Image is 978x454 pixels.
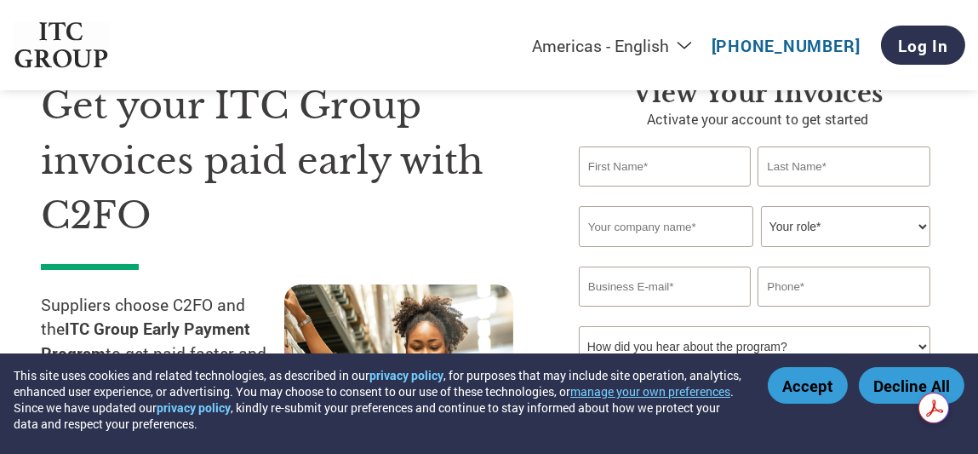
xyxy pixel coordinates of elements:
img: ITC Group [13,22,110,69]
h3: View Your Invoices [579,78,937,109]
div: Invalid first name or first name is too long [579,188,751,199]
h1: Get your ITC Group invoices paid early with C2FO [41,78,528,244]
input: Your company name* [579,206,753,247]
div: Inavlid Phone Number [758,308,929,319]
div: This site uses cookies and related technologies, as described in our , for purposes that may incl... [14,367,743,432]
input: Last Name* [758,147,929,187]
img: supply chain worker [284,284,513,452]
a: privacy policy [157,399,231,416]
button: Decline All [859,367,964,404]
a: privacy policy [369,367,443,383]
div: Inavlid Email Address [579,308,751,319]
input: Phone* [758,267,929,307]
a: Log In [881,26,965,65]
div: Invalid company name or company name is too long [579,249,930,260]
button: manage your own preferences [570,383,730,399]
strong: ITC Group Early Payment Program [41,318,250,364]
input: Invalid Email format [579,267,751,307]
button: Accept [768,367,848,404]
input: First Name* [579,147,751,187]
select: Title/Role [761,206,930,247]
div: Invalid last name or last name is too long [758,188,929,199]
a: [PHONE_NUMBER] [712,35,861,56]
p: Activate your account to get started [579,109,937,129]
